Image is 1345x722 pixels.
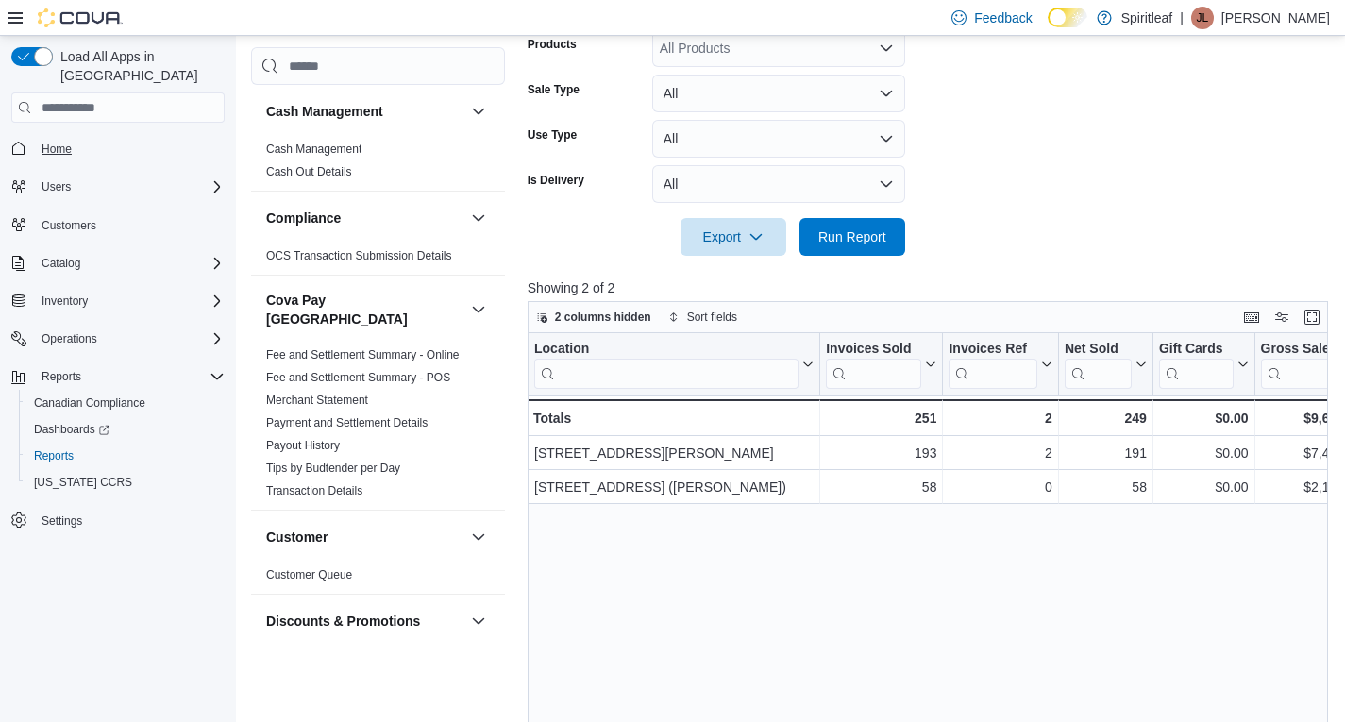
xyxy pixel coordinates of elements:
h3: Cova Pay [GEOGRAPHIC_DATA] [266,291,463,328]
span: Load All Apps in [GEOGRAPHIC_DATA] [53,47,225,85]
div: Location [534,341,799,389]
span: Feedback [974,8,1032,27]
a: Customer Queue [266,568,352,581]
a: Transaction Details [266,484,362,497]
div: Gift Card Sales [1159,341,1234,389]
span: Users [34,176,225,198]
span: Users [42,179,71,194]
span: Settings [34,509,225,532]
span: Run Report [818,227,886,246]
a: Tips by Budtender per Day [266,462,400,475]
img: Cova [38,8,123,27]
div: Invoices Sold [826,341,921,359]
p: [PERSON_NAME] [1221,7,1330,29]
div: Net Sold [1065,341,1132,359]
label: Sale Type [528,82,580,97]
button: Cash Management [266,102,463,121]
a: [US_STATE] CCRS [26,471,140,494]
span: Home [42,142,72,157]
div: 0 [949,476,1051,498]
div: Invoices Ref [949,341,1036,389]
button: Sort fields [661,306,745,328]
button: Invoices Sold [826,341,936,389]
span: Inventory [42,294,88,309]
div: Cash Management [251,138,505,191]
span: Home [34,136,225,160]
span: Dashboards [34,422,109,437]
a: Cash Out Details [266,165,352,178]
button: Users [4,174,232,200]
div: $0.00 [1159,476,1249,498]
span: Customers [42,218,96,233]
button: Users [34,176,78,198]
span: Canadian Compliance [26,392,225,414]
button: Gift Cards [1159,341,1249,389]
span: Dashboards [26,418,225,441]
button: Cash Management [467,100,490,123]
div: 193 [826,442,936,464]
span: Canadian Compliance [34,395,145,411]
a: Customers [34,214,104,237]
button: Home [4,134,232,161]
button: Open list of options [879,41,894,56]
button: Canadian Compliance [19,390,232,416]
h3: Customer [266,528,328,546]
div: 2 [949,407,1051,429]
a: Payment and Settlement Details [266,416,428,429]
button: Reports [4,363,232,390]
span: Customer Queue [266,567,352,582]
button: Net Sold [1065,341,1147,389]
button: [US_STATE] CCRS [19,469,232,495]
h3: Compliance [266,209,341,227]
span: OCS Transaction Submission Details [266,248,452,263]
div: 249 [1065,407,1147,429]
span: Operations [34,327,225,350]
p: | [1180,7,1184,29]
div: Location [534,341,799,359]
span: Washington CCRS [26,471,225,494]
button: Discounts & Promotions [266,612,463,630]
button: Enter fullscreen [1301,306,1323,328]
a: Fee and Settlement Summary - Online [266,348,460,361]
span: Cash Management [266,142,361,157]
div: $0.00 [1159,442,1249,464]
span: Inventory [34,290,225,312]
span: Dark Mode [1048,27,1049,28]
span: Tips by Budtender per Day [266,461,400,476]
button: Discounts & Promotions [467,610,490,632]
span: Fee and Settlement Summary - POS [266,370,450,385]
span: Export [692,218,775,256]
button: Cova Pay [GEOGRAPHIC_DATA] [467,298,490,321]
span: Catalog [42,256,80,271]
div: Invoices Sold [826,341,921,389]
span: Reports [26,445,225,467]
div: Invoices Ref [949,341,1036,359]
span: Merchant Statement [266,393,368,408]
span: Reports [42,369,81,384]
a: Dashboards [26,418,117,441]
button: Settings [4,507,232,534]
label: Use Type [528,127,577,143]
a: Fee and Settlement Summary - POS [266,371,450,384]
div: [STREET_ADDRESS] ([PERSON_NAME]) [534,476,814,498]
button: 2 columns hidden [529,306,659,328]
h3: Discounts & Promotions [266,612,420,630]
button: Operations [34,327,105,350]
p: Showing 2 of 2 [528,278,1337,297]
button: All [652,120,905,158]
input: Dark Mode [1048,8,1087,27]
h3: Cash Management [266,102,383,121]
div: 191 [1065,442,1147,464]
div: 58 [826,476,936,498]
a: OCS Transaction Submission Details [266,249,452,262]
span: Payout History [266,438,340,453]
div: Totals [533,407,814,429]
button: Compliance [266,209,463,227]
div: Customer [251,563,505,594]
div: Cova Pay [GEOGRAPHIC_DATA] [251,344,505,510]
span: Reports [34,365,225,388]
span: Catalog [34,252,225,275]
span: Sort fields [687,310,737,325]
span: Settings [42,513,82,529]
button: Catalog [34,252,88,275]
